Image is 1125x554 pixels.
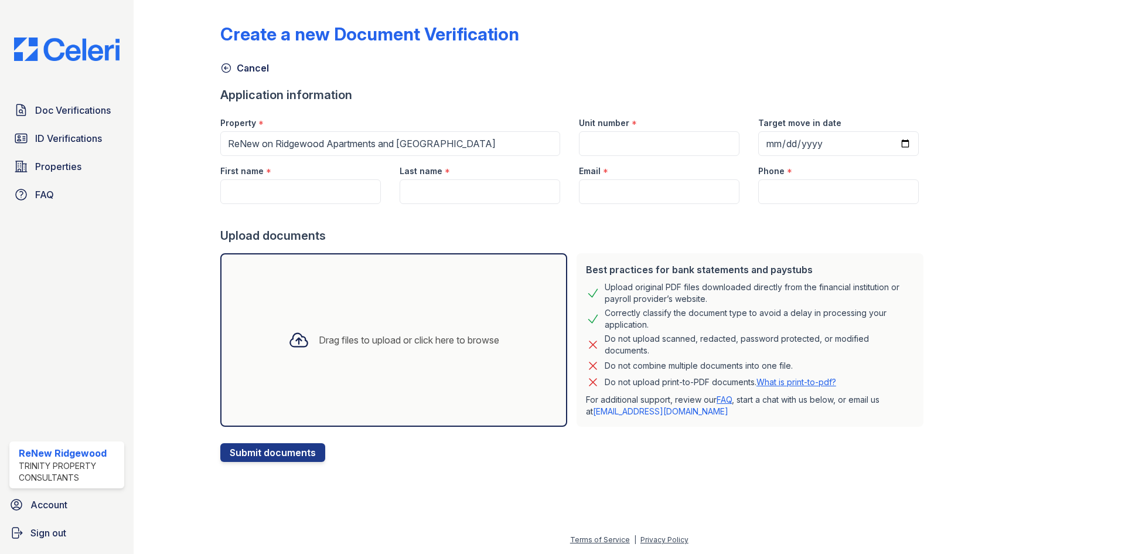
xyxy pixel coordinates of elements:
div: Correctly classify the document type to avoid a delay in processing your application. [605,307,914,331]
label: Last name [400,165,442,177]
div: Best practices for bank statements and paystubs [586,263,914,277]
div: Trinity Property Consultants [19,460,120,484]
label: Unit number [579,117,629,129]
span: Properties [35,159,81,174]
span: FAQ [35,188,54,202]
span: Account [30,498,67,512]
label: Phone [758,165,785,177]
a: Privacy Policy [640,535,688,544]
a: FAQ [9,183,124,206]
a: ID Verifications [9,127,124,150]
label: Property [220,117,256,129]
div: Create a new Document Verification [220,23,519,45]
span: Doc Verifications [35,103,111,117]
a: [EMAIL_ADDRESS][DOMAIN_NAME] [593,406,728,416]
a: Terms of Service [570,535,630,544]
label: Target move in date [758,117,841,129]
div: Do not combine multiple documents into one file. [605,359,793,373]
p: Do not upload print-to-PDF documents. [605,376,836,388]
button: Submit documents [220,443,325,462]
a: Sign out [5,521,129,545]
div: Application information [220,87,928,103]
a: FAQ [717,395,732,405]
div: Upload original PDF files downloaded directly from the financial institution or payroll provider’... [605,281,914,305]
span: ID Verifications [35,131,102,145]
div: Do not upload scanned, redacted, password protected, or modified documents. [605,333,914,356]
div: ReNew Ridgewood [19,446,120,460]
span: Sign out [30,526,66,540]
img: CE_Logo_Blue-a8612792a0a2168367f1c8372b55b34899dd931a85d93a1a3d3e32e68fde9ad4.png [5,38,129,61]
a: Properties [9,155,124,178]
a: Cancel [220,61,269,75]
p: For additional support, review our , start a chat with us below, or email us at [586,394,914,417]
label: First name [220,165,264,177]
div: Drag files to upload or click here to browse [319,333,499,347]
a: Doc Verifications [9,98,124,122]
div: | [634,535,636,544]
a: What is print-to-pdf? [756,377,836,387]
div: Upload documents [220,227,928,244]
label: Email [579,165,601,177]
a: Account [5,493,129,516]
